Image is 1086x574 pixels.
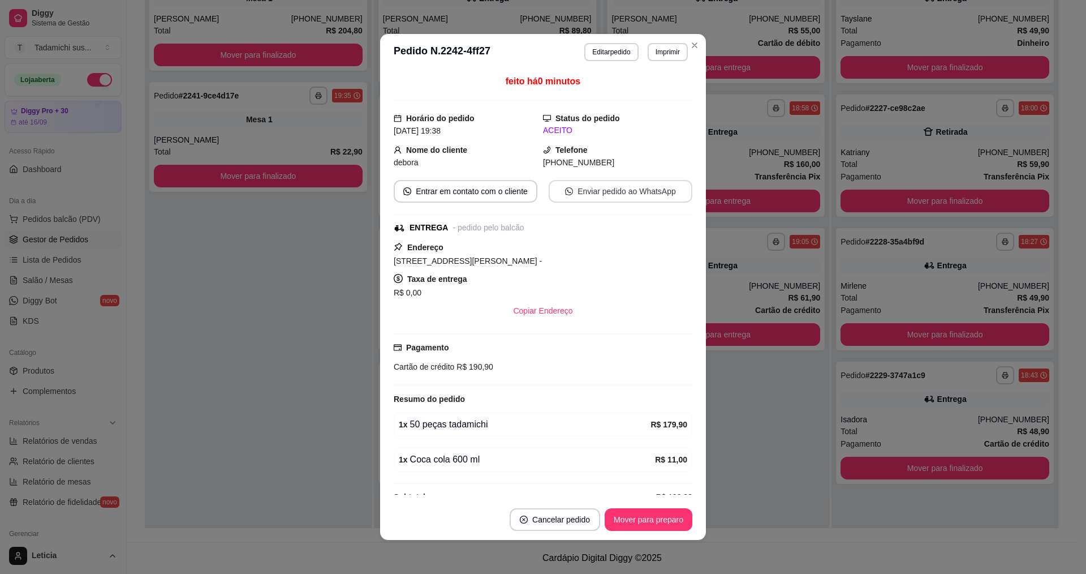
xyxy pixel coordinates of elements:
strong: Subtotal [394,492,425,502]
strong: 1 x [399,420,408,429]
span: [DATE] 19:38 [394,126,441,135]
div: - pedido pelo balcão [453,222,524,234]
div: ENTREGA [410,222,448,234]
span: credit-card [394,344,402,352]
strong: Nome do cliente [406,145,467,155]
button: Close [686,36,704,54]
strong: R$ 179,90 [650,420,687,429]
h3: Pedido N. 2242-4ff27 [394,43,490,61]
button: Imprimir [648,43,688,61]
span: whats-app [403,187,411,195]
span: dollar [394,274,403,283]
span: whats-app [565,187,573,195]
button: whats-appEntrar em contato com o cliente [394,180,537,203]
button: Editarpedido [584,43,638,61]
strong: Pagamento [406,343,449,352]
strong: Horário do pedido [406,114,475,123]
span: phone [543,146,551,154]
button: Copiar Endereço [504,299,581,322]
span: R$ 0,00 [394,288,421,297]
button: close-circleCancelar pedido [510,508,600,531]
div: 50 peças tadamichi [399,418,650,431]
span: pushpin [394,242,403,251]
span: desktop [543,114,551,122]
span: [STREET_ADDRESS][PERSON_NAME] - [394,256,542,265]
strong: 1 x [399,455,408,464]
span: R$ 190,90 [454,362,493,371]
span: user [394,146,402,154]
span: R$ 190,90 [656,491,692,503]
span: Cartão de crédito [394,362,454,371]
span: [PHONE_NUMBER] [543,158,614,167]
strong: R$ 11,00 [655,455,687,464]
strong: Endereço [407,243,443,252]
span: calendar [394,114,402,122]
strong: Taxa de entrega [407,275,467,284]
strong: Telefone [555,145,588,155]
span: close-circle [520,516,528,524]
button: whats-appEnviar pedido ao WhatsApp [549,180,692,203]
button: Mover para preparo [605,508,692,531]
div: ACEITO [543,125,692,136]
div: Coca cola 600 ml [399,453,655,466]
strong: Resumo do pedido [394,395,465,404]
strong: Status do pedido [555,114,620,123]
span: feito há 0 minutos [506,76,580,86]
span: debora [394,158,419,167]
